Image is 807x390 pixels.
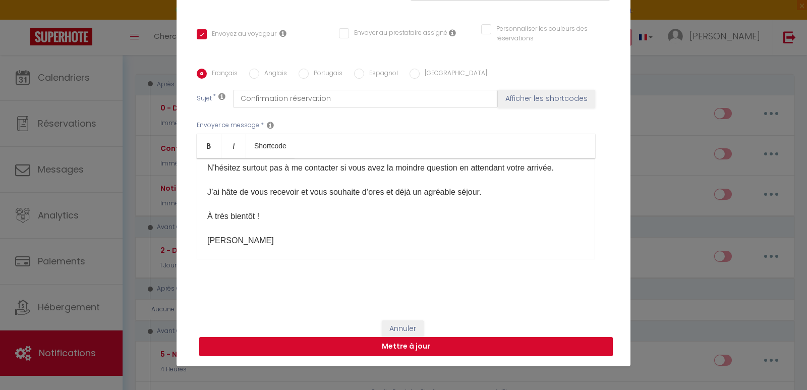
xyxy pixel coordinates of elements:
[449,29,456,37] i: Envoyer au prestataire si il est assigné
[246,134,295,158] a: Shortcode
[221,134,246,158] a: Italic
[218,92,225,100] i: Subject
[498,90,595,108] button: Afficher les shortcodes
[199,337,613,356] button: Mettre à jour
[382,320,424,338] button: Annuler
[364,69,398,80] label: Espagnol
[197,134,221,158] a: Bold
[197,94,212,104] label: Sujet
[309,69,342,80] label: Portugais
[279,29,286,37] i: Envoyer au voyageur
[259,69,287,80] label: Anglais
[197,158,595,259] div: ​ Je suis [PERSON_NAME], la gestionnaire [RENTAL:NAME]​du studio Écarlate. Tout d’abord, nous vou...
[197,121,259,130] label: Envoyer ce message
[267,121,274,129] i: Message
[420,69,487,80] label: [GEOGRAPHIC_DATA]
[8,4,38,34] button: Ouvrir le widget de chat LiveChat
[207,69,238,80] label: Français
